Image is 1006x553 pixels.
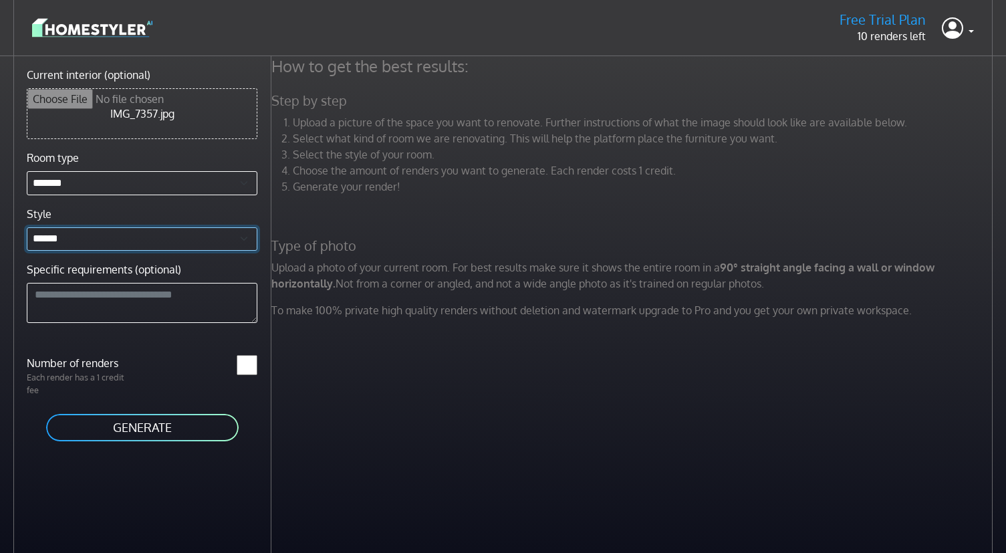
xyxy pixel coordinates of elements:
[263,56,1004,76] h4: How to get the best results:
[263,92,1004,109] h5: Step by step
[840,28,926,44] p: 10 renders left
[840,11,926,28] h5: Free Trial Plan
[19,355,142,371] label: Number of renders
[27,67,150,83] label: Current interior (optional)
[27,206,51,222] label: Style
[19,371,142,397] p: Each render has a 1 credit fee
[293,130,996,146] li: Select what kind of room we are renovating. This will help the platform place the furniture you w...
[293,146,996,162] li: Select the style of your room.
[45,413,240,443] button: GENERATE
[263,237,1004,254] h5: Type of photo
[27,150,79,166] label: Room type
[293,114,996,130] li: Upload a picture of the space you want to renovate. Further instructions of what the image should...
[263,259,1004,292] p: Upload a photo of your current room. For best results make sure it shows the entire room in a Not...
[293,162,996,179] li: Choose the amount of renders you want to generate. Each render costs 1 credit.
[32,16,152,39] img: logo-3de290ba35641baa71223ecac5eacb59cb85b4c7fdf211dc9aaecaaee71ea2f8.svg
[263,302,1004,318] p: To make 100% private high quality renders without deletion and watermark upgrade to Pro and you g...
[293,179,996,195] li: Generate your render!
[27,261,181,278] label: Specific requirements (optional)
